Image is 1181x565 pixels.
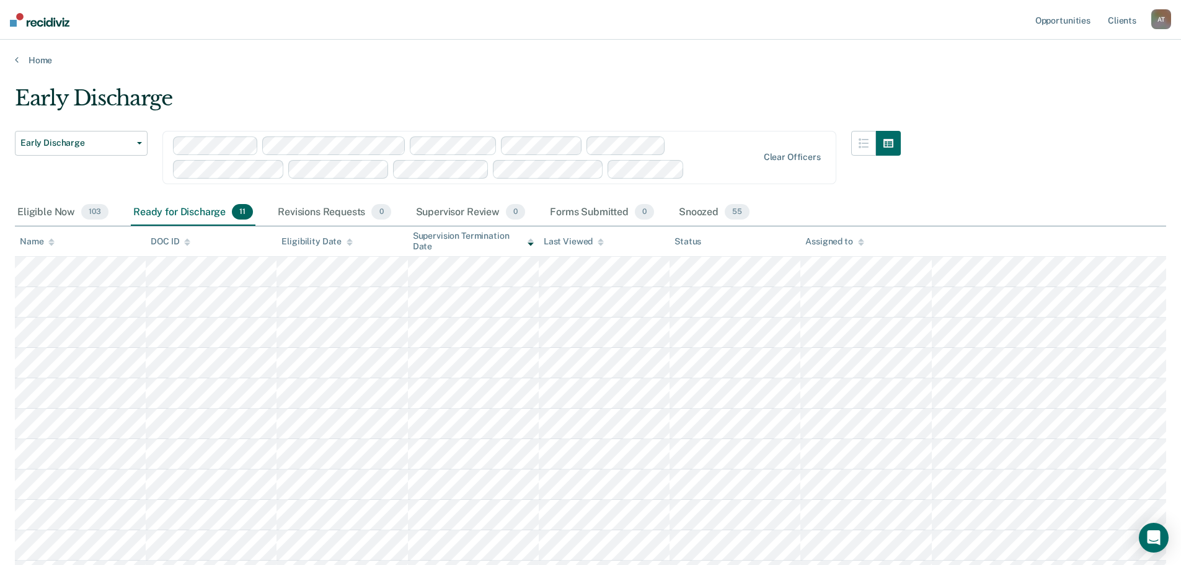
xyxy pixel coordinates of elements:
[281,236,353,247] div: Eligibility Date
[506,204,525,220] span: 0
[676,199,752,226] div: Snoozed55
[10,13,69,27] img: Recidiviz
[1151,9,1171,29] button: AT
[232,204,253,220] span: 11
[805,236,864,247] div: Assigned to
[81,204,108,220] span: 103
[764,152,821,162] div: Clear officers
[725,204,750,220] span: 55
[547,199,657,226] div: Forms Submitted0
[15,86,901,121] div: Early Discharge
[371,204,391,220] span: 0
[544,236,604,247] div: Last Viewed
[675,236,701,247] div: Status
[151,236,190,247] div: DOC ID
[15,55,1166,66] a: Home
[20,138,132,148] span: Early Discharge
[1151,9,1171,29] div: A T
[20,236,55,247] div: Name
[635,204,654,220] span: 0
[414,199,528,226] div: Supervisor Review0
[15,199,111,226] div: Eligible Now103
[15,131,148,156] button: Early Discharge
[1139,523,1169,553] div: Open Intercom Messenger
[131,199,255,226] div: Ready for Discharge11
[413,231,534,252] div: Supervision Termination Date
[275,199,393,226] div: Revisions Requests0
